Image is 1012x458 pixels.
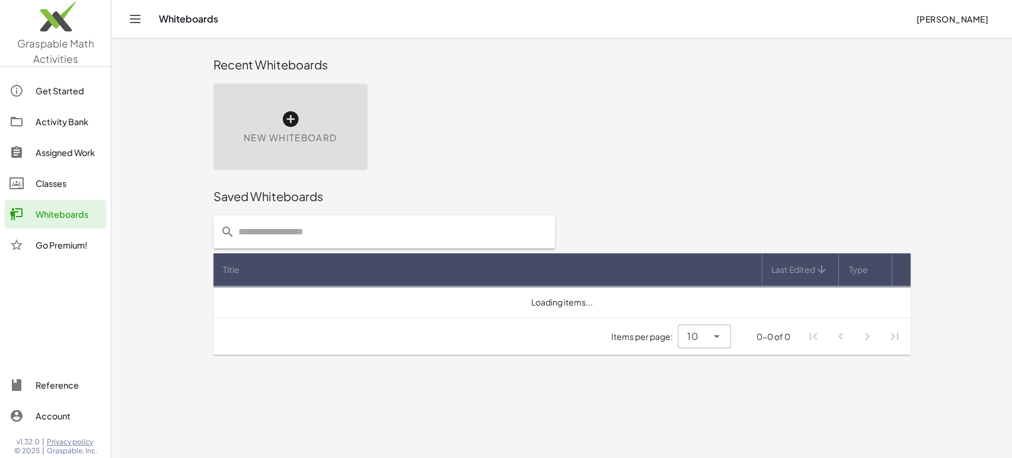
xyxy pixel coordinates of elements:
[771,263,815,276] span: Last Edited
[756,330,790,343] div: 0-0 of 0
[47,446,97,456] span: Graspable, Inc.
[906,8,998,30] button: [PERSON_NAME]
[5,107,106,136] a: Activity Bank
[5,200,106,228] a: Whiteboards
[36,176,101,190] div: Classes
[14,446,40,456] span: © 2025
[916,14,988,24] span: [PERSON_NAME]
[36,84,101,98] div: Get Started
[687,329,698,343] span: 10
[800,323,908,350] nav: Pagination Navigation
[611,330,678,343] span: Items per page:
[126,9,145,28] button: Toggle navigation
[244,131,337,145] span: New Whiteboard
[36,207,101,221] div: Whiteboards
[5,138,106,167] a: Assigned Work
[213,188,911,205] div: Saved Whiteboards
[36,238,101,252] div: Go Premium!
[213,56,911,73] div: Recent Whiteboards
[5,169,106,198] a: Classes
[47,437,97,447] a: Privacy policy
[213,287,911,317] td: Loading items...
[36,378,101,392] div: Reference
[5,402,106,430] a: Account
[36,114,101,129] div: Activity Bank
[42,437,44,447] span: |
[223,263,240,276] span: Title
[5,371,106,399] a: Reference
[849,263,868,276] span: Type
[17,37,94,65] span: Graspable Math Activities
[221,225,235,239] i: prepended action
[36,409,101,423] div: Account
[5,77,106,105] a: Get Started
[36,145,101,160] div: Assigned Work
[17,437,40,447] span: v1.32.0
[42,446,44,456] span: |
